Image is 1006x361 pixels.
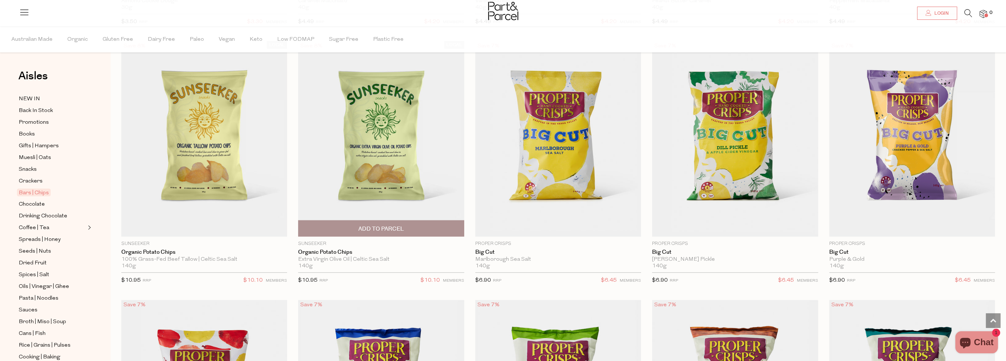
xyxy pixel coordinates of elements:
a: Seeds | Nuts [19,247,86,256]
a: Big Cut [475,249,641,256]
a: Gifts | Hampers [19,141,86,151]
span: Seeds | Nuts [19,247,51,256]
p: Proper Crisps [829,241,995,247]
small: RRP [493,279,501,283]
p: Sunseeker [121,241,287,247]
div: Save 7% [298,300,325,310]
span: 140g [652,263,667,270]
a: Bars | Chips [19,188,86,197]
span: Paleo [190,27,204,53]
a: Muesli | Oats [19,153,86,162]
a: Back In Stock [19,106,86,115]
a: NEW IN [19,94,86,104]
span: $10.10 [243,276,263,285]
span: Sugar Free [329,27,358,53]
a: Crackers [19,177,86,186]
small: RRP [847,279,855,283]
button: Expand/Collapse Coffee | Tea [86,223,91,232]
span: 140g [475,263,490,270]
span: Gifts | Hampers [19,142,59,151]
a: Dried Fruit [19,259,86,268]
small: MEMBERS [974,279,995,283]
span: Login [932,10,949,17]
span: Plastic Free [373,27,404,53]
a: Oils | Vinegar | Ghee [19,282,86,291]
img: Organic Potato Chips [298,41,464,237]
span: Chocolate [19,200,45,209]
a: Sauces [19,306,86,315]
span: Cans | Fish [19,329,46,338]
span: Promotions [19,118,49,127]
div: Save 7% [652,300,679,310]
span: NEW IN [19,95,40,104]
img: Big Cut [652,41,818,237]
span: 0 [988,10,994,16]
span: Snacks [19,165,37,174]
span: Add To Parcel [358,225,404,233]
span: Keto [250,27,262,53]
a: Rice | Grains | Pulses [19,341,86,350]
span: $6.90 [475,278,491,283]
span: Gluten Free [103,27,133,53]
span: Spices | Salt [19,271,49,279]
span: Back In Stock [19,107,53,115]
span: Spreads | Honey [19,235,61,244]
a: Promotions [19,118,86,127]
small: MEMBERS [266,279,287,283]
div: Save 7% [829,300,856,310]
div: Save 7% [475,300,502,310]
span: Aisles [18,68,48,84]
span: Crackers [19,177,43,186]
span: Sauces [19,306,37,315]
span: Low FODMAP [277,27,314,53]
span: $6.90 [652,278,668,283]
img: Big Cut [829,41,995,237]
div: Purple & Gold [829,256,995,263]
span: $10.95 [298,278,318,283]
a: Big Cut [652,249,818,256]
small: MEMBERS [797,279,818,283]
a: Spreads | Honey [19,235,86,244]
span: 140g [298,263,313,270]
p: Proper Crisps [652,241,818,247]
a: Organic Potato Chips [298,249,464,256]
span: Dried Fruit [19,259,47,268]
small: RRP [319,279,328,283]
div: [PERSON_NAME] Pickle [652,256,818,263]
span: Drinking Chocolate [19,212,67,221]
span: Muesli | Oats [19,154,51,162]
div: Marlborough Sea Salt [475,256,641,263]
span: $6.90 [829,278,845,283]
img: Part&Parcel [488,2,518,20]
a: Books [19,130,86,139]
div: Extra Virgin Olive Oil | Celtic Sea Salt [298,256,464,263]
img: Organic Potato Chips [121,41,287,237]
a: Big Cut [829,249,995,256]
small: RRP [670,279,678,283]
a: Snacks [19,165,86,174]
a: Organic Potato Chips [121,249,287,256]
span: $6.45 [601,276,617,285]
span: $10.95 [121,278,141,283]
button: Add To Parcel [298,220,464,237]
img: Big Cut [475,41,641,237]
span: Pasta | Noodles [19,294,58,303]
span: 140g [829,263,844,270]
span: $6.45 [955,276,971,285]
a: Cans | Fish [19,329,86,338]
span: $10.10 [420,276,440,285]
a: Coffee | Tea [19,223,86,232]
small: MEMBERS [620,279,641,283]
span: Dairy Free [148,27,175,53]
a: Spices | Salt [19,270,86,279]
span: Coffee | Tea [19,224,49,232]
span: Bars | Chips [17,189,51,196]
small: RRP [143,279,151,283]
div: 100% Grass-Fed Beef Tallow | Celtic Sea Salt [121,256,287,263]
span: Organic [67,27,88,53]
span: Books [19,130,35,139]
a: Login [917,7,957,20]
div: Save 7% [121,300,148,310]
span: $6.45 [778,276,794,285]
span: Oils | Vinegar | Ghee [19,282,69,291]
